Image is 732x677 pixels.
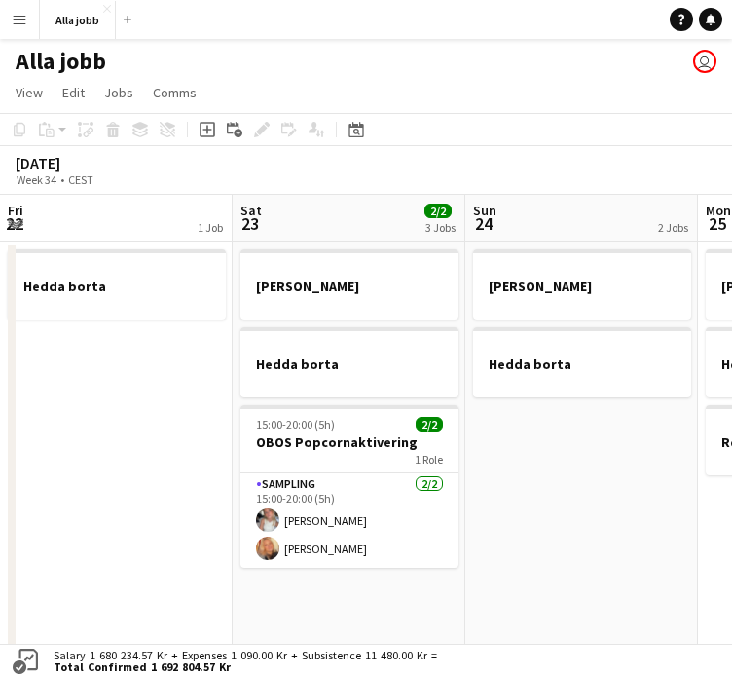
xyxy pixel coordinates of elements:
[703,212,731,235] span: 25
[153,84,197,101] span: Comms
[658,220,688,235] div: 2 Jobs
[8,202,23,219] span: Fri
[416,417,443,432] span: 2/2
[473,356,691,373] h3: Hedda borta
[240,405,458,568] app-job-card: 15:00-20:00 (5h)2/2OBOS Popcornaktivering1 RoleSampling2/215:00-20:00 (5h)[PERSON_NAME][PERSON_NAME]
[473,278,691,295] h3: [PERSON_NAME]
[473,327,691,397] app-job-card: Hedda borta
[55,80,92,105] a: Edit
[62,84,85,101] span: Edit
[256,417,335,432] span: 15:00-20:00 (5h)
[145,80,204,105] a: Comms
[16,47,106,76] h1: Alla jobb
[240,249,458,320] app-job-card: [PERSON_NAME]
[240,433,458,451] h3: OBOS Popcornaktivering
[12,172,60,187] span: Week 34
[8,80,51,105] a: View
[16,84,43,101] span: View
[54,661,437,673] span: Total Confirmed 1 692 804.57 kr
[415,452,443,467] span: 1 Role
[42,650,441,673] div: Salary 1 680 234.57 kr + Expenses 1 090.00 kr + Subsistence 11 480.00 kr =
[240,278,458,295] h3: [PERSON_NAME]
[706,202,731,219] span: Mon
[8,249,226,320] app-job-card: Hedda borta
[693,50,716,73] app-user-avatar: Stina Dahl
[16,153,138,172] div: [DATE]
[8,278,226,295] h3: Hedda borta
[240,202,262,219] span: Sat
[68,172,93,187] div: CEST
[238,212,262,235] span: 23
[240,473,458,568] app-card-role: Sampling2/215:00-20:00 (5h)[PERSON_NAME][PERSON_NAME]
[425,220,456,235] div: 3 Jobs
[473,202,496,219] span: Sun
[104,84,133,101] span: Jobs
[5,212,23,235] span: 22
[240,327,458,397] app-job-card: Hedda borta
[198,220,223,235] div: 1 Job
[470,212,496,235] span: 24
[424,204,452,218] span: 2/2
[240,356,458,373] h3: Hedda borta
[473,249,691,320] app-job-card: [PERSON_NAME]
[40,1,116,39] button: Alla jobb
[96,80,141,105] a: Jobs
